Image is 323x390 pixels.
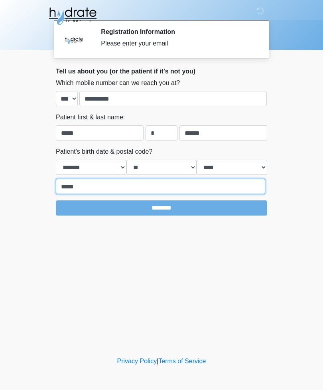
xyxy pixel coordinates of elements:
div: Please enter your email [101,39,255,48]
a: Terms of Service [158,358,206,364]
img: Hydrate IV Bar - Fort Collins Logo [48,6,97,26]
label: Which mobile number can we reach you at? [56,78,180,88]
img: Agent Avatar [62,28,86,52]
label: Patient's birth date & postal code? [56,147,152,156]
a: | [157,358,158,364]
h2: Tell us about you (or the patient if it's not you) [56,67,267,75]
a: Privacy Policy [117,358,157,364]
label: Patient first & last name: [56,113,125,122]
